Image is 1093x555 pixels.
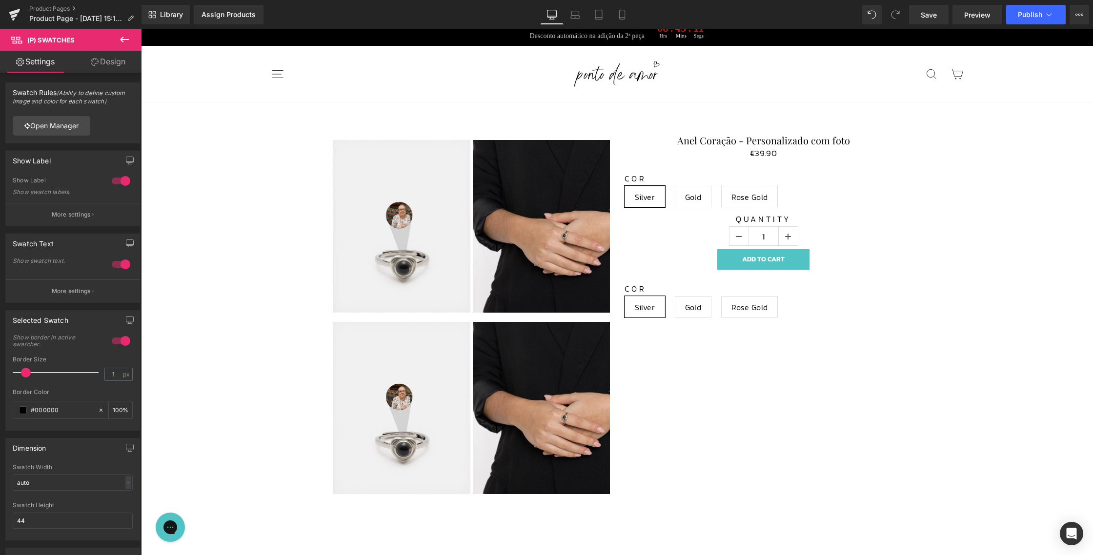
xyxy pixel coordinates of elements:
[13,502,133,509] div: Swatch Height
[13,151,51,165] div: Show Label
[109,401,132,418] div: %
[31,405,93,416] input: Color
[202,11,256,19] div: Assign Products
[332,111,470,283] img: Anel Coração - Personalizado com foto
[484,185,762,197] label: Quantity
[886,5,905,24] button: Redo
[544,267,561,288] span: Gold
[609,119,636,130] span: €39.90
[123,371,131,377] span: px
[29,5,142,13] a: Product Pages
[13,234,54,248] div: Swatch Text
[590,267,627,288] span: Rose Gold
[1006,5,1066,24] button: Publish
[1070,5,1089,24] button: More
[13,389,133,396] div: Border Color
[862,5,882,24] button: Undo
[1018,11,1042,19] span: Publish
[13,438,46,452] div: Dimension
[10,480,49,516] iframe: Gorgias live chat messenger
[160,10,183,19] span: Library
[13,356,133,363] div: Border Size
[484,145,762,157] label: Cor
[1060,522,1083,545] div: Open Intercom Messenger
[13,475,133,491] input: auto
[544,157,561,178] span: Gold
[13,464,133,471] div: Swatch Width
[6,203,140,226] button: More settings
[432,31,520,59] img: Ponto de Amor®
[494,267,514,288] span: Silver
[519,4,531,9] div: Hrs
[484,255,762,267] label: Cor
[13,258,101,264] div: Show swatch text.
[6,279,140,302] button: More settings
[587,5,610,24] a: Tablet
[576,220,668,240] button: Add To Cart
[27,36,75,44] span: (P) Swatches
[535,4,550,9] div: Mins
[13,334,101,348] div: Show border in active swatcher.
[13,116,90,136] a: Open Manager
[13,177,102,187] div: Show Label
[590,157,627,178] span: Rose Gold
[52,287,91,296] p: More settings
[13,83,133,105] div: Swatch Rules
[125,476,131,489] div: -
[52,210,91,219] p: More settings
[494,157,514,178] span: Silver
[332,293,470,465] img: Anel Coração - Personalizado com foto
[192,111,330,283] img: Anel Coração - Personalizado com foto
[564,5,587,24] a: Laptop
[952,5,1002,24] a: Preview
[13,89,125,105] small: (Ability to define custom image and color for each swatch)
[73,51,143,73] a: Design
[13,513,133,529] input: auto
[553,4,563,9] div: Segs
[610,5,634,24] a: Mobile
[13,189,101,196] div: Show swatch labels.
[536,105,709,117] a: Anel Coração - Personalizado com foto
[540,5,564,24] a: Desktop
[142,5,190,24] a: New Library
[601,225,644,235] span: Add To Cart
[388,3,504,11] p: Desconto automático na adição da 2ª peça
[921,10,937,20] span: Save
[964,10,991,20] span: Preview
[29,15,123,22] span: Product Page - [DATE] 15:13:33
[13,311,68,324] div: Selected Swatch
[192,293,330,465] img: Anel Coração - Personalizado com foto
